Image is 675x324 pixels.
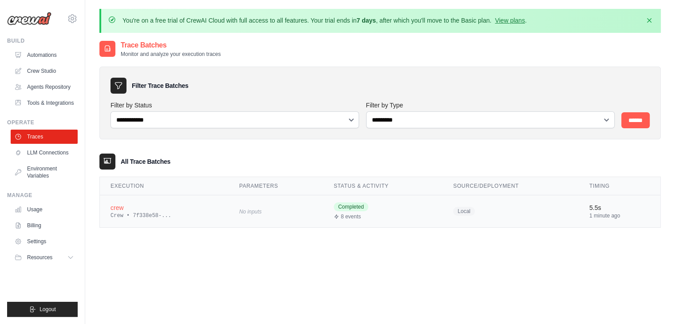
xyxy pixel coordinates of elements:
[7,12,51,25] img: Logo
[111,212,218,219] div: Crew • 7f338e58-...
[11,250,78,265] button: Resources
[121,40,221,51] h2: Trace Batches
[122,16,527,25] p: You're on a free trial of CrewAI Cloud with full access to all features. Your trial ends in , aft...
[7,37,78,44] div: Build
[11,202,78,217] a: Usage
[11,146,78,160] a: LLM Connections
[589,212,650,219] div: 1 minute ago
[39,306,56,313] span: Logout
[453,207,475,216] span: Local
[239,205,312,217] div: No inputs
[341,213,361,220] span: 8 events
[11,162,78,183] a: Environment Variables
[11,80,78,94] a: Agents Repository
[7,302,78,317] button: Logout
[239,209,262,215] span: No inputs
[11,234,78,249] a: Settings
[11,218,78,233] a: Billing
[121,157,170,166] h3: All Trace Batches
[11,48,78,62] a: Automations
[366,101,615,110] label: Filter by Type
[11,64,78,78] a: Crew Studio
[27,254,52,261] span: Resources
[334,202,368,211] span: Completed
[11,96,78,110] a: Tools & Integrations
[495,17,525,24] a: View plans
[323,177,442,195] th: Status & Activity
[132,81,188,90] h3: Filter Trace Batches
[100,177,229,195] th: Execution
[229,177,323,195] th: Parameters
[442,177,579,195] th: Source/Deployment
[121,51,221,58] p: Monitor and analyze your execution traces
[7,192,78,199] div: Manage
[111,101,359,110] label: Filter by Status
[356,17,376,24] strong: 7 days
[579,177,660,195] th: Timing
[100,195,660,227] tr: View details for crew execution
[111,203,218,212] div: crew
[11,130,78,144] a: Traces
[7,119,78,126] div: Operate
[589,203,650,212] div: 5.5s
